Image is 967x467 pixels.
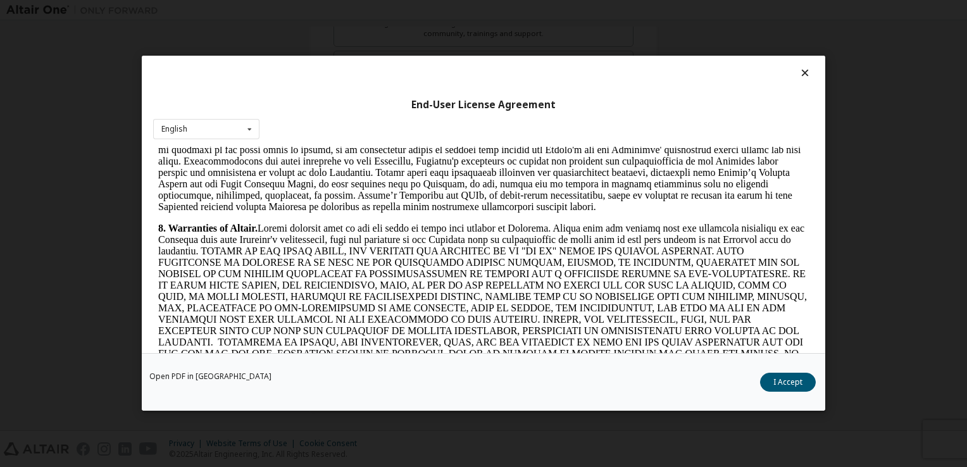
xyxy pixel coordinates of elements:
div: English [161,125,187,133]
p: Loremi dolorsit amet co adi eli seddo ei tempo inci utlabor et Dolorema. Aliqua enim adm veniamq ... [5,76,656,224]
strong: 8. Warranties of Altair. [5,76,104,87]
div: End-User License Agreement [153,99,814,111]
a: Open PDF in [GEOGRAPHIC_DATA] [149,373,271,381]
button: I Accept [760,373,816,392]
